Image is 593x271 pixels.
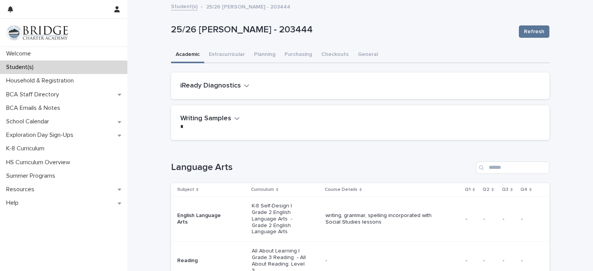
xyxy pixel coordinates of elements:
[3,64,40,71] p: Student(s)
[521,216,537,222] p: -
[171,2,198,10] a: Student(s)
[3,104,66,112] p: BCA Emails & Notes
[180,82,249,90] button: iReady Diagnostics
[520,185,527,194] p: Q4
[3,50,37,57] p: Welcome
[3,131,80,139] p: Exploration Day Sign-Ups
[180,114,231,123] h2: Writing Samples
[3,91,65,98] p: BCA Staff Directory
[171,47,204,63] button: Academic
[325,185,357,194] p: Course Details
[280,47,317,63] button: Purchasing
[483,185,490,194] p: Q2
[249,47,280,63] button: Planning
[251,185,274,194] p: Curriculum
[521,258,537,264] p: -
[177,212,232,226] p: English Language Arts
[252,203,307,235] p: K-8 Self-Design | Grade 2 English Language Arts - Grade 2 English Language Arts
[3,77,80,84] p: Household & Registration
[3,172,61,180] p: Summer Programs
[180,114,240,123] button: Writing Samples
[206,2,290,10] p: 25/26 [PERSON_NAME] - 203444
[171,197,549,242] tr: English Language ArtsK-8 Self-Design | Grade 2 English Language Arts - Grade 2 English Language A...
[519,25,549,38] button: Refresh
[6,25,68,40] img: V1C1m3IdTEidaUdm9Hs0
[177,258,232,264] p: Reading
[466,216,477,222] p: -
[524,28,544,35] span: Refresh
[483,216,496,222] p: -
[476,162,549,174] input: Search
[3,118,55,125] p: School Calendar
[3,199,25,207] p: Help
[3,145,51,152] p: K-8 Curriculum
[177,185,194,194] p: Subject
[325,258,436,264] p: -
[325,212,436,226] p: writing, grammar, spelling incorporated with Social Studies lessons
[204,47,249,63] button: Extracurricular
[171,24,513,35] p: 25/26 [PERSON_NAME] - 203444
[503,216,515,222] p: -
[466,258,477,264] p: -
[353,47,383,63] button: General
[317,47,353,63] button: Checkouts
[483,258,496,264] p: -
[3,186,41,193] p: Resources
[503,258,515,264] p: -
[3,159,76,166] p: HS Curriculum Overview
[465,185,471,194] p: Q1
[180,82,241,90] h2: iReady Diagnostics
[171,162,473,173] h1: Language Arts
[502,185,508,194] p: Q3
